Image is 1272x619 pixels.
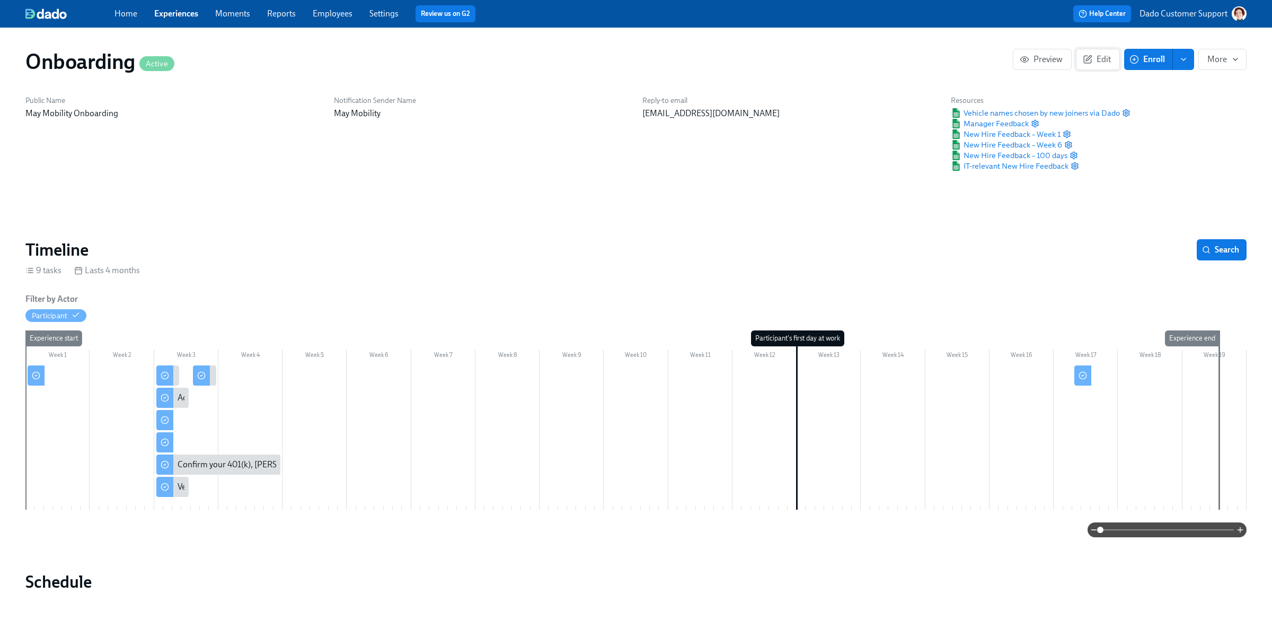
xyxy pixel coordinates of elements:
[25,95,321,106] h6: Public Name
[25,265,61,276] div: 9 tasks
[1079,8,1126,19] span: Help Center
[1054,350,1118,363] div: Week 17
[178,481,525,493] div: Verify your [PERSON_NAME] expense reporting account and add your direct deposit information
[1182,350,1247,363] div: Week 19
[475,350,540,363] div: Week 8
[334,108,630,119] p: May Mobility
[156,388,189,408] div: Add a profile photo to Slack, Google, Confluence, & Lattice
[951,161,961,171] img: Google Sheet
[421,8,470,19] a: Review us on G2
[732,350,797,363] div: Week 12
[951,129,961,139] img: Google Sheet
[1118,350,1182,363] div: Week 18
[267,8,296,19] a: Reports
[951,151,961,160] img: Google Sheet
[25,108,321,119] p: May Mobility Onboarding
[1139,8,1227,20] p: Dado Customer Support
[25,571,1247,592] h2: Schedule
[156,477,189,497] div: Verify your [PERSON_NAME] expense reporting account and add your direct deposit information
[411,350,475,363] div: Week 7
[642,95,938,106] h6: Reply-to email
[74,265,140,276] div: Lasts 4 months
[642,108,938,119] p: [EMAIL_ADDRESS][DOMAIN_NAME]
[1013,49,1072,70] button: Preview
[25,239,89,260] h2: Timeline
[1198,49,1247,70] button: More
[951,129,1061,140] a: Google SheetNew Hire Feedback – Week 1
[114,8,137,19] a: Home
[951,118,1029,129] a: Google SheetManager Feedback
[951,108,1120,118] span: Vehicle names chosen by new joiners via Dado
[951,140,1062,150] span: New Hire Feedback – Week 6
[369,8,399,19] a: Settings
[154,350,218,363] div: Week 3
[951,161,1068,171] a: Google SheetIT-relevant New Hire Feedback
[1076,49,1120,70] button: Edit
[1132,54,1165,65] span: Enroll
[1232,6,1247,21] img: AATXAJw-nxTkv1ws5kLOi-TQIsf862R-bs_0p3UQSuGH=s96-c
[951,140,961,150] img: Google Sheet
[416,5,475,22] button: Review us on G2
[951,161,1068,171] span: IT-relevant New Hire Feedback
[313,8,352,19] a: Employees
[25,8,67,19] img: dado
[951,140,1062,150] a: Google SheetNew Hire Feedback – Week 6
[797,350,861,363] div: Week 13
[215,8,250,19] a: Moments
[751,330,844,346] div: Participant's first day at work
[25,293,78,305] h6: Filter by Actor
[1197,239,1247,260] button: Search
[178,459,540,470] div: Confirm your 401(k), [PERSON_NAME], and/or Health Savings Account (HSA) contributions this year
[1173,49,1194,70] button: enroll
[925,350,990,363] div: Week 15
[156,455,281,475] div: Confirm your 401(k), [PERSON_NAME], and/or Health Savings Account (HSA) contributions this year
[25,330,82,346] div: Experience start
[1139,6,1247,21] button: Dado Customer Support
[951,129,1061,140] span: New Hire Feedback – Week 1
[32,311,67,321] div: Hide Participant
[25,8,114,19] a: dado
[1073,5,1131,22] button: Help Center
[951,150,1067,161] a: Google SheetNew Hire Feedback – 100 days
[951,119,961,128] img: Google Sheet
[218,350,282,363] div: Week 4
[25,309,86,322] button: Participant
[951,108,961,118] img: Google Sheet
[334,95,630,106] h6: Notification Sender Name
[604,350,668,363] div: Week 10
[990,350,1054,363] div: Week 16
[1085,54,1111,65] span: Edit
[178,392,387,404] div: Add a profile photo to Slack, Google, Confluence, & Lattice
[282,350,347,363] div: Week 5
[1022,54,1063,65] span: Preview
[540,350,604,363] div: Week 9
[951,108,1120,118] a: Google SheetVehicle names chosen by new joiners via Dado
[1124,49,1173,70] button: Enroll
[25,49,174,74] h1: Onboarding
[951,150,1067,161] span: New Hire Feedback – 100 days
[668,350,732,363] div: Week 11
[347,350,411,363] div: Week 6
[1204,245,1239,255] span: Search
[861,350,925,363] div: Week 14
[1165,330,1220,346] div: Experience end
[154,8,198,19] a: Experiences
[1207,54,1238,65] span: More
[951,95,1130,106] h6: Resources
[90,350,154,363] div: Week 2
[25,350,90,363] div: Week 1
[951,118,1029,129] span: Manager Feedback
[139,60,174,68] span: Active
